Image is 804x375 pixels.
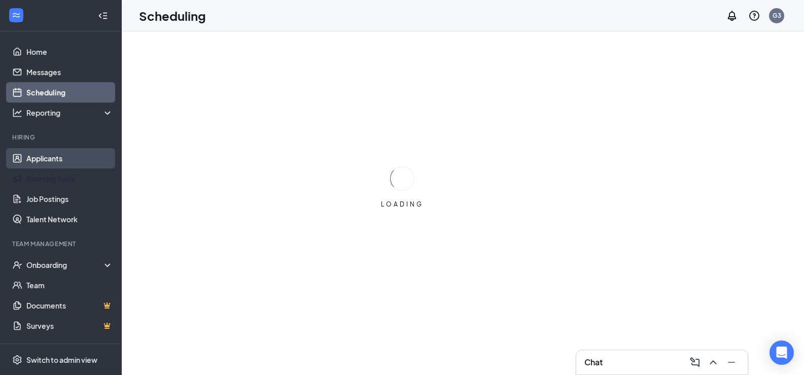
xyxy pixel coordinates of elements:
div: Open Intercom Messenger [770,340,794,365]
a: Talent Network [26,209,113,229]
svg: Settings [12,355,22,365]
a: Home [26,42,113,62]
button: Minimize [723,354,740,370]
svg: ChevronUp [707,356,719,368]
a: Job Postings [26,189,113,209]
svg: Notifications [726,10,738,22]
div: Switch to admin view [26,355,97,365]
a: Team [26,275,113,295]
a: SurveysCrown [26,316,113,336]
svg: WorkstreamLogo [11,10,21,20]
button: ChevronUp [705,354,721,370]
a: Applicants [26,148,113,168]
svg: Collapse [98,11,108,21]
svg: ComposeMessage [689,356,701,368]
div: Reporting [26,108,114,118]
div: G3 [773,11,781,20]
h1: Scheduling [139,7,206,24]
a: Messages [26,62,113,82]
button: ComposeMessage [687,354,703,370]
a: Sourcing Tools [26,168,113,189]
div: Hiring [12,133,111,142]
svg: Analysis [12,108,22,118]
div: LOADING [377,200,428,209]
div: Team Management [12,240,111,248]
div: Onboarding [26,260,104,270]
svg: Minimize [725,356,738,368]
a: DocumentsCrown [26,295,113,316]
svg: QuestionInfo [748,10,760,22]
svg: UserCheck [12,260,22,270]
h3: Chat [584,357,603,368]
a: Scheduling [26,82,113,103]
